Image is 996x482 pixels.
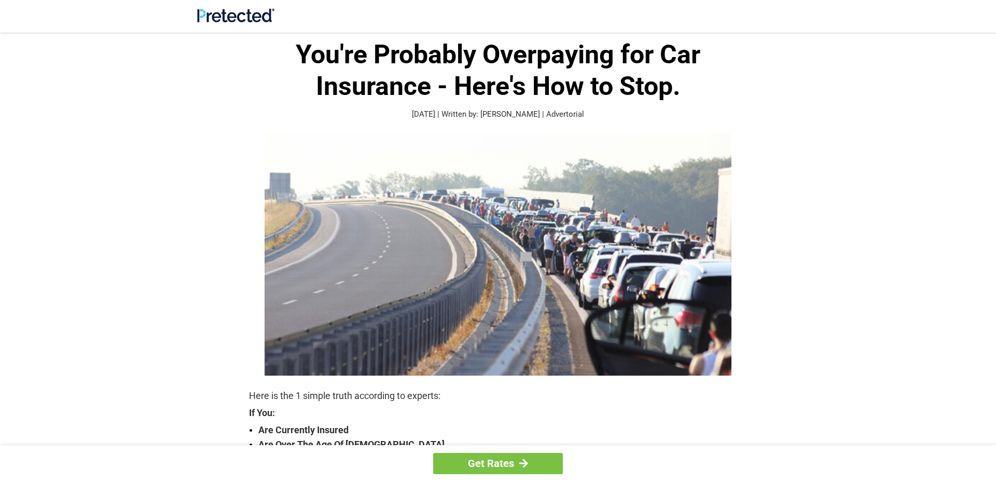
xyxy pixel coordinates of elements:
[258,437,747,452] strong: Are Over The Age Of [DEMOGRAPHIC_DATA]
[197,8,274,22] img: Site Logo
[258,423,747,437] strong: Are Currently Insured
[197,15,274,24] a: Site Logo
[249,39,747,102] h1: You're Probably Overpaying for Car Insurance - Here's How to Stop.
[249,108,747,120] p: [DATE] | Written by: [PERSON_NAME] | Advertorial
[249,408,747,418] strong: If You:
[433,453,563,474] a: Get Rates
[249,389,747,403] p: Here is the 1 simple truth according to experts:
